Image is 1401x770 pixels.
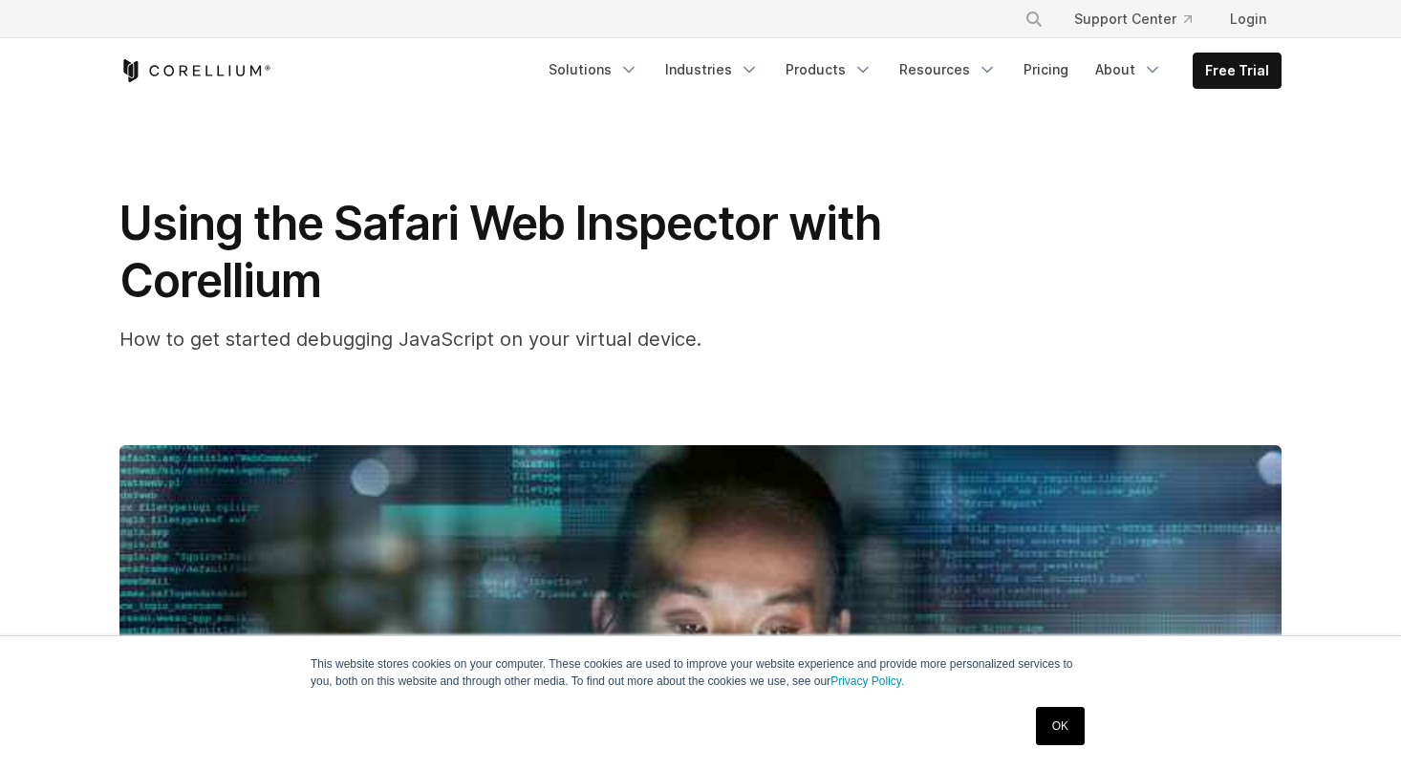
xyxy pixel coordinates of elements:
a: Industries [654,53,770,87]
a: Free Trial [1194,53,1281,88]
a: About [1084,53,1174,87]
span: How to get started debugging JavaScript on your virtual device. [119,328,701,351]
a: Support Center [1059,2,1207,36]
span: Using the Safari Web Inspector with Corellium [119,195,881,309]
a: Pricing [1012,53,1080,87]
a: OK [1036,707,1085,745]
a: Products [774,53,884,87]
div: Navigation Menu [1002,2,1282,36]
a: Corellium Home [119,59,271,82]
a: Privacy Policy. [830,674,904,688]
a: Resources [888,53,1008,87]
a: Solutions [537,53,650,87]
a: Login [1215,2,1282,36]
div: Navigation Menu [537,53,1282,89]
p: This website stores cookies on your computer. These cookies are used to improve your website expe... [311,655,1090,690]
button: Search [1017,2,1051,36]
